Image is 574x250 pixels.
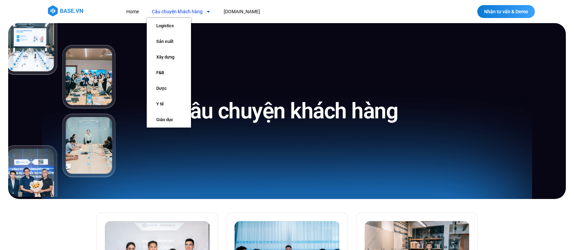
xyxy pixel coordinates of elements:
a: Home [121,5,144,18]
span: Nhận tư vấn & Demo [484,9,528,14]
h1: Câu chuyện khách hàng [176,97,398,125]
a: F&B [147,65,191,81]
a: Xây dựng [147,49,191,65]
a: Câu chuyện khách hàng [147,5,216,18]
a: Y tế [147,96,191,112]
a: Giáo dục [147,112,191,128]
a: [DOMAIN_NAME] [219,5,265,18]
a: Dược [147,81,191,96]
a: Nhận tư vấn & Demo [477,5,535,18]
nav: Menu [121,5,385,18]
a: Sản xuất [147,34,191,49]
ul: Câu chuyện khách hàng [147,18,191,128]
a: Logistics [147,18,191,34]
